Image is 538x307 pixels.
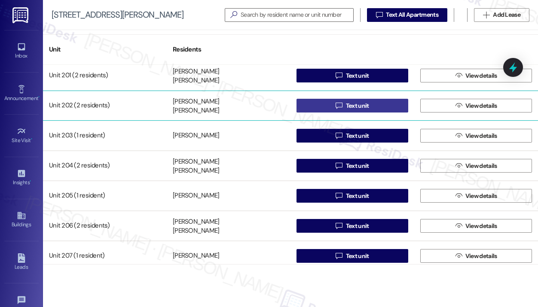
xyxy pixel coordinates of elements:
span: Text unit [346,161,369,170]
span: View details [465,252,497,261]
i:  [336,222,342,229]
div: [PERSON_NAME] [173,252,219,261]
button: View details [420,99,532,112]
button: Add Lease [474,8,529,22]
a: Inbox [4,40,39,63]
button: View details [420,219,532,233]
i:  [483,12,489,18]
button: View details [420,69,532,82]
span: Text unit [346,131,369,140]
div: Unit [43,39,167,60]
div: Unit 204 (2 residents) [43,157,167,174]
i:  [455,222,462,229]
div: [PERSON_NAME] [173,217,219,226]
span: Text All Apartments [386,10,438,19]
i:  [376,12,382,18]
i:  [336,252,342,259]
div: Unit 203 (1 resident) [43,127,167,144]
div: Unit 206 (2 residents) [43,217,167,234]
button: Text unit [297,69,408,82]
div: [PERSON_NAME] [173,191,219,201]
button: View details [420,189,532,203]
div: [PERSON_NAME] [173,67,219,76]
i:  [455,252,462,259]
i:  [336,72,342,79]
i:  [336,132,342,139]
div: Unit 202 (2 residents) [43,97,167,114]
div: [PERSON_NAME] [173,157,219,166]
a: Leads [4,251,39,274]
button: Text unit [297,99,408,112]
span: Add Lease [493,10,520,19]
span: View details [465,191,497,201]
i:  [455,72,462,79]
div: Unit 205 (1 resident) [43,187,167,204]
div: [PERSON_NAME] [173,76,219,85]
i:  [455,132,462,139]
i:  [227,10,241,19]
div: [STREET_ADDRESS][PERSON_NAME] [52,10,183,19]
span: Text unit [346,71,369,80]
span: Text unit [346,191,369,201]
i:  [336,102,342,109]
i:  [336,162,342,169]
button: Text All Apartments [367,8,447,22]
span: View details [465,131,497,140]
button: View details [420,249,532,263]
button: View details [420,129,532,143]
a: Insights • [4,166,39,189]
input: Search by resident name or unit number [241,9,353,21]
button: View details [420,159,532,173]
div: [PERSON_NAME] [173,106,219,116]
div: Unit 207 (1 resident) [43,247,167,264]
span: Text unit [346,222,369,231]
a: Site Visit • [4,124,39,147]
span: View details [465,71,497,80]
button: Text unit [297,159,408,173]
img: ResiDesk Logo [12,7,30,23]
div: [PERSON_NAME] [173,227,219,236]
i:  [455,162,462,169]
button: Text unit [297,189,408,203]
i:  [455,102,462,109]
span: View details [465,101,497,110]
div: Unit 201 (2 residents) [43,67,167,84]
button: Text unit [297,219,408,233]
span: Text unit [346,252,369,261]
div: [PERSON_NAME] [173,167,219,176]
button: Text unit [297,129,408,143]
span: • [30,178,31,184]
div: [PERSON_NAME] [173,97,219,106]
div: [PERSON_NAME] [173,131,219,140]
div: Residents [167,39,290,60]
i:  [336,192,342,199]
a: Buildings [4,208,39,231]
span: View details [465,161,497,170]
span: • [38,94,40,100]
span: View details [465,222,497,231]
button: Text unit [297,249,408,263]
i:  [455,192,462,199]
span: Text unit [346,101,369,110]
span: • [31,136,32,142]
